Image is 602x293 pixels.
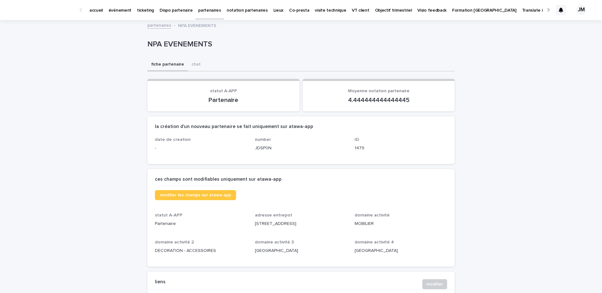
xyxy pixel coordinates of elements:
[255,248,347,254] p: [GEOGRAPHIC_DATA]
[255,221,347,227] p: [STREET_ADDRESS]
[188,58,204,72] button: chat
[13,4,73,16] img: Ls34BcGeRexTGTNfXpUC
[355,137,359,142] span: ID
[355,145,447,152] p: 1479
[155,96,292,104] p: Partenaire
[255,240,294,244] span: domaine activité 3
[355,240,394,244] span: domaine activité 4
[160,193,231,197] span: modifier les champs sur atawa-app
[355,248,447,254] p: [GEOGRAPHIC_DATA]
[147,40,452,49] p: NPA EVENEMENTS
[155,190,236,200] a: modifier les champs sur atawa-app
[255,145,347,152] p: JDSP0N
[310,96,447,104] p: 4.444444444444445
[178,22,216,29] p: NPA EVENEMENTS
[155,240,194,244] span: domaine activité 2
[355,221,447,227] p: MOBILIER
[155,248,247,254] p: DECORATION - ACCESSOIRES
[155,279,166,285] h2: liens
[255,137,271,142] span: number
[210,89,237,93] span: statut A-APP
[155,213,182,217] span: statut A-APP
[426,281,443,287] span: modifier
[155,137,191,142] span: date de creation
[155,145,247,152] p: -
[147,21,171,29] a: partenaires
[147,58,188,72] button: fiche partenaire
[576,5,586,15] div: JM
[155,124,313,130] h2: la création d'un nouveau partenaire se fait uniquement sur atawa-app
[355,213,390,217] span: domaine activité
[155,177,282,182] h2: ces champs sont modifiables uniquement sur atawa-app
[348,89,409,93] span: Moyenne notation partenaire
[255,213,292,217] span: adresse entrepot
[422,279,447,289] button: modifier
[155,221,247,227] p: Partenaire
